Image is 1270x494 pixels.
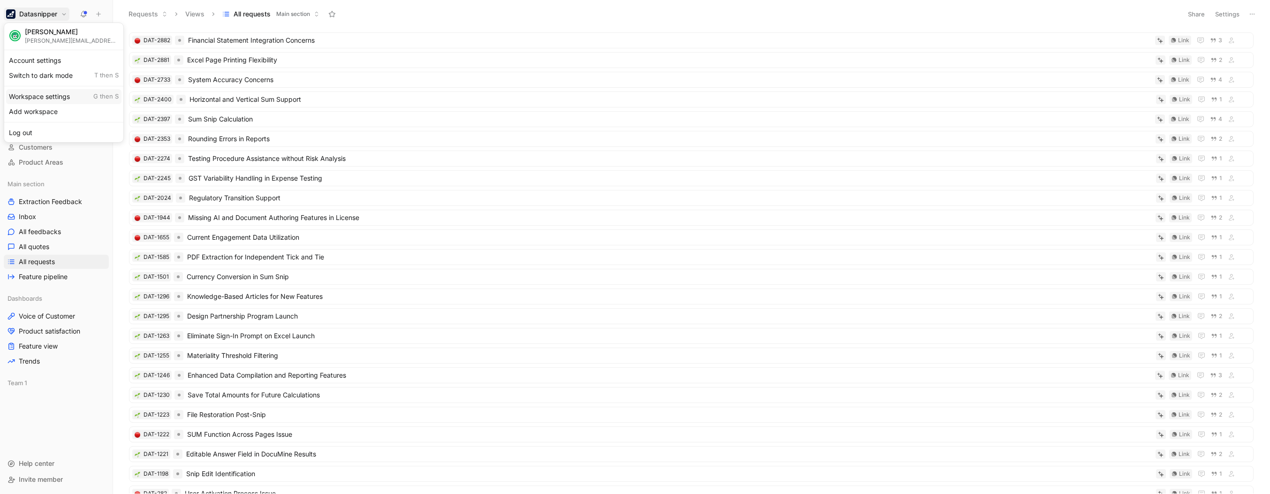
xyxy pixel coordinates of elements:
div: Log out [6,125,121,140]
span: G then S [93,92,119,101]
div: Switch to dark mode [6,68,121,83]
div: Workspace settings [6,89,121,104]
div: [PERSON_NAME] [25,28,119,36]
img: avatar [10,31,20,40]
div: DatasnipperDatasnipper [4,23,124,143]
span: T then S [94,71,119,80]
div: [PERSON_NAME][EMAIL_ADDRESS][PERSON_NAME][DOMAIN_NAME] [25,37,119,44]
div: Account settings [6,53,121,68]
div: Add workspace [6,104,121,119]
